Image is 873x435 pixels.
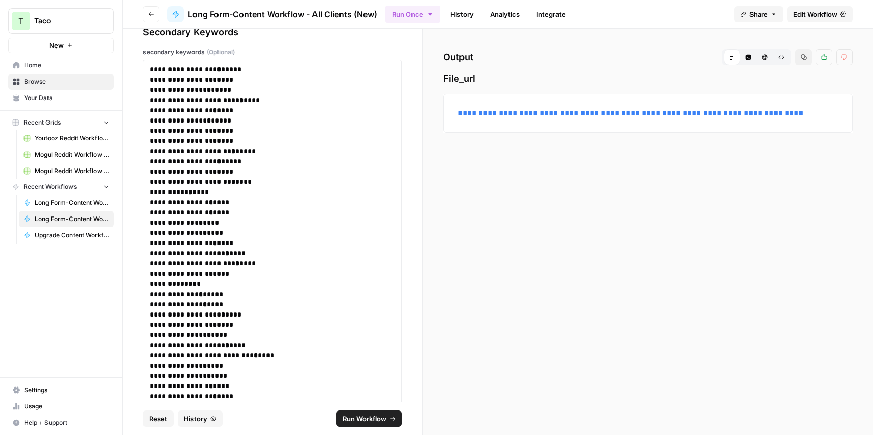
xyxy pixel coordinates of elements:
span: File_url [443,71,853,86]
span: Long Form-Content Workflow - All Clients (New) [35,214,109,224]
a: Edit Workflow [787,6,853,22]
a: Long Form-Content Workflow - All Clients (New) [19,211,114,227]
a: Analytics [484,6,526,22]
button: Run Once [385,6,440,23]
a: Integrate [530,6,572,22]
span: History [184,414,207,424]
span: New [49,40,64,51]
span: Help + Support [24,418,109,427]
span: Usage [24,402,109,411]
a: Usage [8,398,114,415]
span: Your Data [24,93,109,103]
button: Reset [143,410,174,427]
button: Run Workflow [336,410,402,427]
span: Browse [24,77,109,86]
span: Long Form-Content Workflow - AI Clients (New) [35,198,109,207]
span: Home [24,61,109,70]
a: Settings [8,382,114,398]
a: Long Form-Content Workflow - AI Clients (New) [19,195,114,211]
span: Run Workflow [343,414,386,424]
span: T [18,15,23,27]
button: Share [734,6,783,22]
a: Long Form-Content Workflow - All Clients (New) [167,6,377,22]
button: New [8,38,114,53]
span: Edit Workflow [793,9,837,19]
button: Help + Support [8,415,114,431]
button: Recent Workflows [8,179,114,195]
span: Upgrade Content Workflow - Nurx [35,231,109,240]
a: History [444,6,480,22]
a: Mogul Reddit Workflow Grid [19,163,114,179]
a: Mogul Reddit Workflow Grid (1) [19,147,114,163]
h2: Output [443,49,853,65]
label: secondary keywords [143,47,402,57]
a: Youtooz Reddit Workflow Grid [19,130,114,147]
span: Long Form-Content Workflow - All Clients (New) [188,8,377,20]
div: Secondary Keywords [143,25,402,39]
span: Mogul Reddit Workflow Grid [35,166,109,176]
a: Home [8,57,114,74]
a: Browse [8,74,114,90]
span: Recent Workflows [23,182,77,191]
a: Upgrade Content Workflow - Nurx [19,227,114,244]
span: Share [749,9,768,19]
button: Workspace: Taco [8,8,114,34]
span: Taco [34,16,96,26]
span: Recent Grids [23,118,61,127]
span: Reset [149,414,167,424]
a: Your Data [8,90,114,106]
button: History [178,410,223,427]
span: Mogul Reddit Workflow Grid (1) [35,150,109,159]
span: (Optional) [207,47,235,57]
span: Youtooz Reddit Workflow Grid [35,134,109,143]
button: Recent Grids [8,115,114,130]
span: Settings [24,385,109,395]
